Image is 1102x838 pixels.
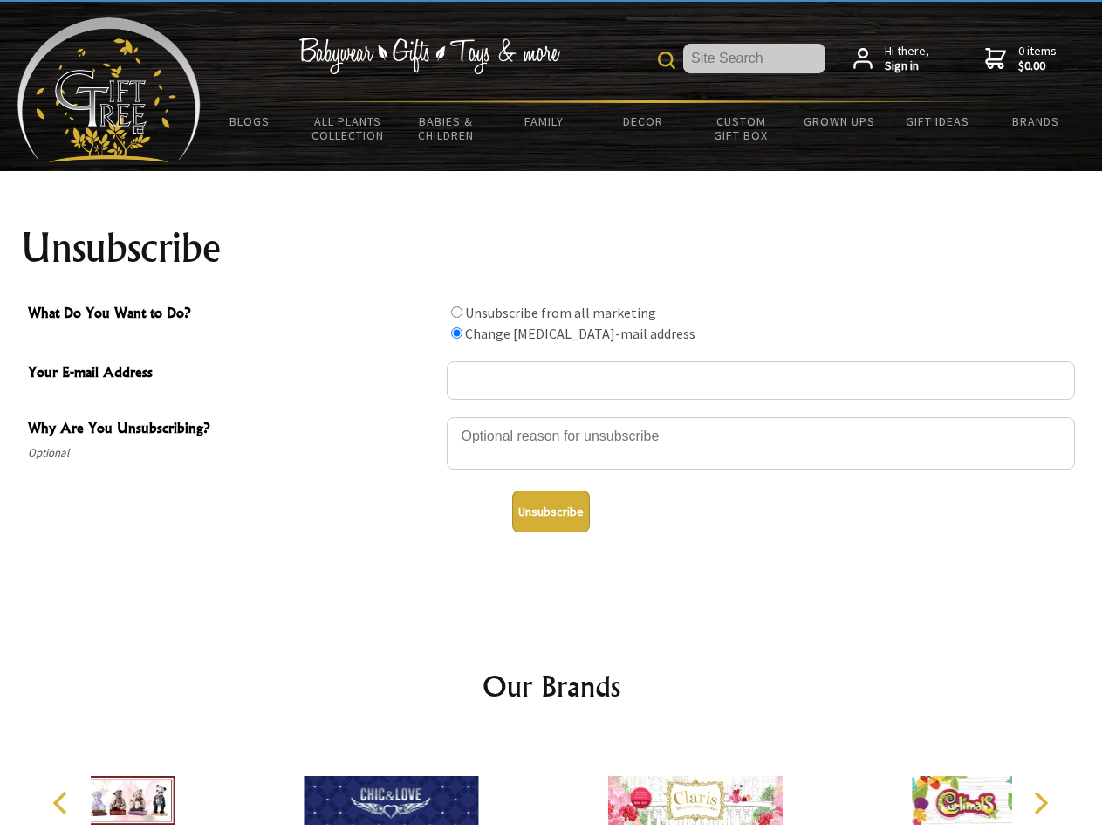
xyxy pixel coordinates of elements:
[790,103,888,140] a: Grown Ups
[888,103,987,140] a: Gift Ideas
[853,44,929,74] a: Hi there,Sign in
[28,443,438,464] span: Optional
[1018,58,1057,74] strong: $0.00
[28,417,438,443] span: Why Are You Unsubscribing?
[885,58,929,74] strong: Sign in
[465,304,656,321] label: Unsubscribe from all marketing
[1018,43,1057,74] span: 0 items
[447,361,1075,400] input: Your E-mail Address
[512,491,590,532] button: Unsubscribe
[658,52,675,69] img: product search
[885,44,929,74] span: Hi there,
[397,103,496,154] a: Babies & Children
[593,103,692,140] a: Decor
[987,103,1085,140] a: Brands
[465,325,695,342] label: Change [MEDICAL_DATA]-mail address
[1021,784,1059,822] button: Next
[451,306,462,318] input: What Do You Want to Do?
[28,302,438,327] span: What Do You Want to Do?
[201,103,299,140] a: BLOGS
[35,665,1068,707] h2: Our Brands
[683,44,825,73] input: Site Search
[985,44,1057,74] a: 0 items$0.00
[44,784,82,822] button: Previous
[447,417,1075,470] textarea: Why Are You Unsubscribing?
[496,103,594,140] a: Family
[21,227,1082,269] h1: Unsubscribe
[17,17,201,162] img: Babyware - Gifts - Toys and more...
[692,103,791,154] a: Custom Gift Box
[28,361,438,387] span: Your E-mail Address
[451,327,462,339] input: What Do You Want to Do?
[298,38,560,74] img: Babywear - Gifts - Toys & more
[299,103,398,154] a: All Plants Collection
